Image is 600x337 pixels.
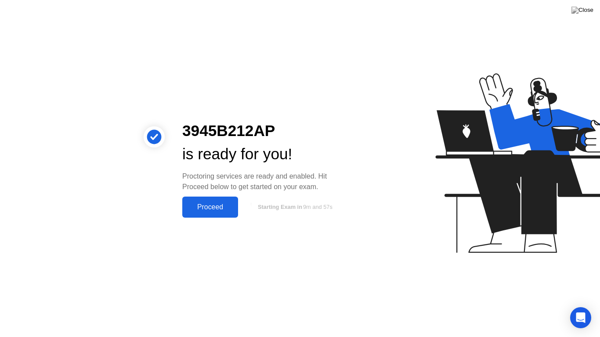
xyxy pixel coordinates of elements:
[303,204,333,210] span: 9m and 57s
[182,171,346,192] div: Proctoring services are ready and enabled. Hit Proceed below to get started on your exam.
[182,119,346,143] div: 3945B212AP
[182,197,238,218] button: Proceed
[570,307,591,328] div: Open Intercom Messenger
[571,7,593,14] img: Close
[182,143,346,166] div: is ready for you!
[242,199,346,215] button: Starting Exam in9m and 57s
[185,203,235,211] div: Proceed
